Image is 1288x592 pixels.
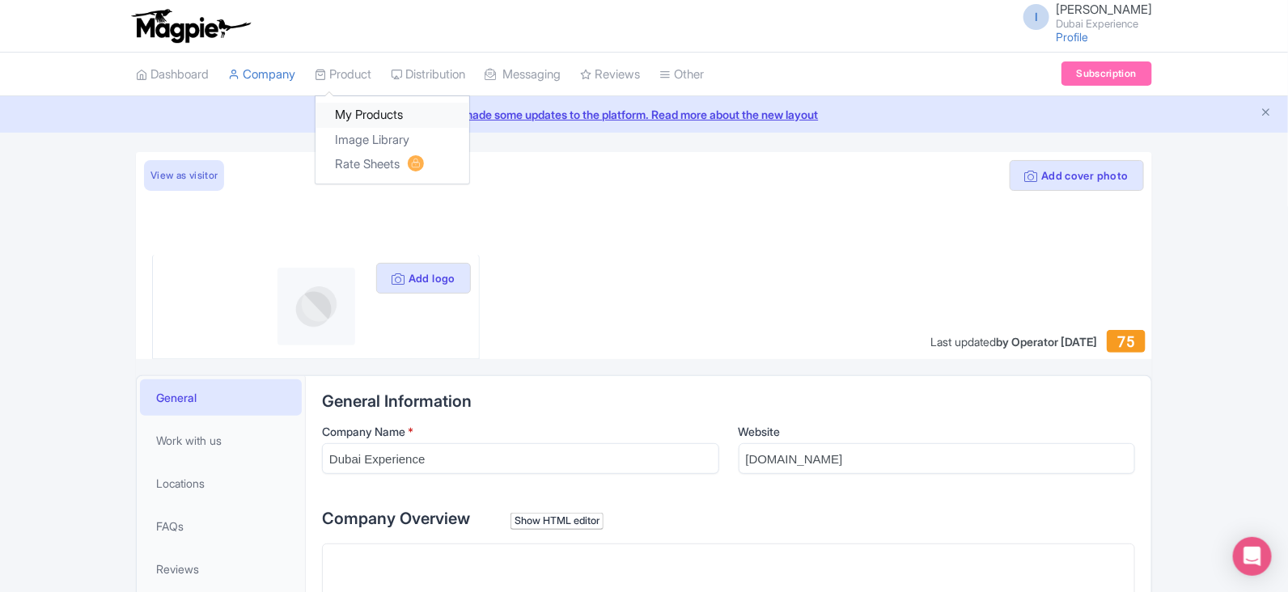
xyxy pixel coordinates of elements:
[316,152,469,177] a: Rate Sheets
[10,106,1278,123] a: We made some updates to the platform. Read more about the new layout
[156,389,197,406] span: General
[930,333,1097,350] div: Last updated
[128,8,253,44] img: logo-ab69f6fb50320c5b225c76a69d11143b.png
[322,509,470,528] span: Company Overview
[580,53,640,97] a: Reviews
[391,53,465,97] a: Distribution
[140,465,302,501] a: Locations
[322,392,1135,410] h2: General Information
[140,379,302,416] a: General
[140,422,302,459] a: Work with us
[1233,537,1272,576] div: Open Intercom Messenger
[136,53,209,97] a: Dashboard
[1010,160,1144,191] button: Add cover photo
[659,53,704,97] a: Other
[140,551,302,587] a: Reviews
[376,263,471,294] button: Add logo
[996,335,1097,349] span: by Operator [DATE]
[156,475,205,492] span: Locations
[485,53,561,97] a: Messaging
[315,53,371,97] a: Product
[1061,61,1152,86] a: Subscription
[511,513,604,530] div: Show HTML editor
[156,518,184,535] span: FAQs
[144,160,224,191] a: View as visitor
[316,103,469,128] a: My Products
[316,128,469,153] a: Image Library
[1056,19,1152,29] small: Dubai Experience
[278,268,355,345] img: profile-logo-d1a8e230fb1b8f12adc913e4f4d7365c.png
[739,425,781,438] span: Website
[322,425,405,438] span: Company Name
[1117,333,1134,350] span: 75
[1056,30,1088,44] a: Profile
[156,432,222,449] span: Work with us
[228,53,295,97] a: Company
[140,508,302,544] a: FAQs
[156,560,199,577] span: Reviews
[1260,104,1272,123] button: Close announcement
[1023,4,1049,30] span: I
[1056,2,1152,17] span: [PERSON_NAME]
[1014,3,1152,29] a: I [PERSON_NAME] Dubai Experience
